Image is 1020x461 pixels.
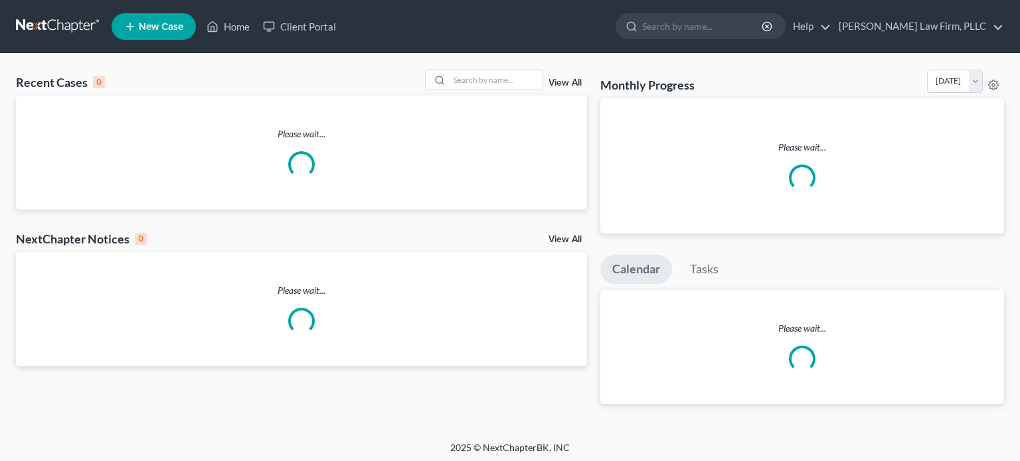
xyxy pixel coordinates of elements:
[256,15,343,38] a: Client Portal
[16,231,147,247] div: NextChapter Notices
[200,15,256,38] a: Home
[611,141,993,154] p: Please wait...
[600,255,672,284] a: Calendar
[549,235,582,244] a: View All
[450,70,543,90] input: Search by name...
[832,15,1003,38] a: [PERSON_NAME] Law Firm, PLLC
[93,76,105,88] div: 0
[786,15,831,38] a: Help
[16,284,587,297] p: Please wait...
[549,78,582,88] a: View All
[600,322,1004,335] p: Please wait...
[600,77,695,93] h3: Monthly Progress
[678,255,730,284] a: Tasks
[139,22,183,32] span: New Case
[642,14,764,38] input: Search by name...
[16,127,587,141] p: Please wait...
[16,74,105,90] div: Recent Cases
[135,233,147,245] div: 0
